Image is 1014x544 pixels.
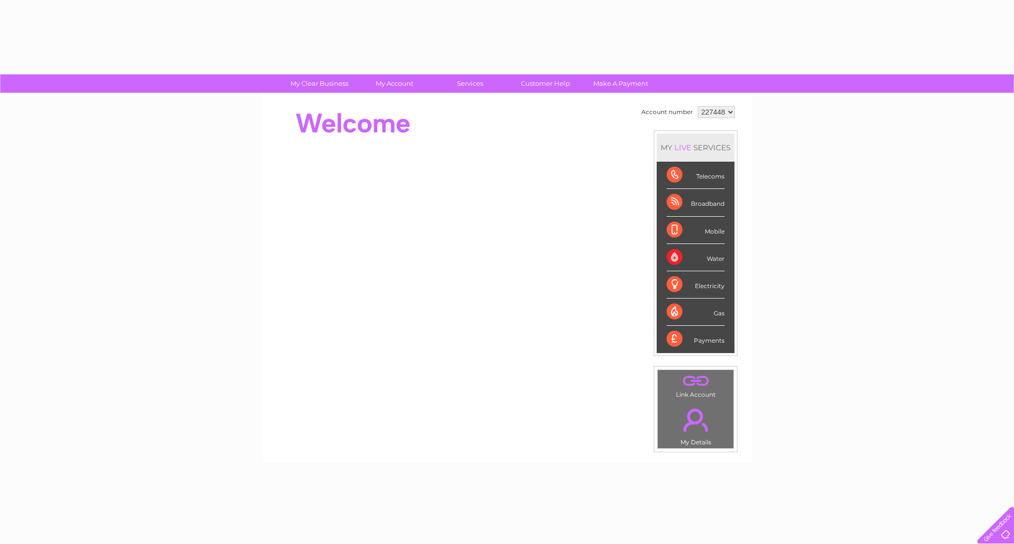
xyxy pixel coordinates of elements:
div: Payments [667,326,725,353]
a: Services [429,74,511,93]
div: Broadband [667,189,725,216]
div: Mobile [667,217,725,244]
a: Customer Help [505,74,586,93]
div: Telecoms [667,162,725,189]
td: Link Account [657,369,734,401]
div: Gas [667,299,725,326]
div: Water [667,244,725,271]
td: My Details [657,400,734,449]
div: LIVE [673,143,693,152]
a: My Account [354,74,436,93]
a: . [660,372,731,390]
a: . [660,403,731,437]
div: Electricity [667,271,725,299]
td: Account number [639,104,695,121]
a: Make A Payment [580,74,662,93]
div: MY SERVICES [657,133,734,162]
a: My Clear Business [279,74,360,93]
